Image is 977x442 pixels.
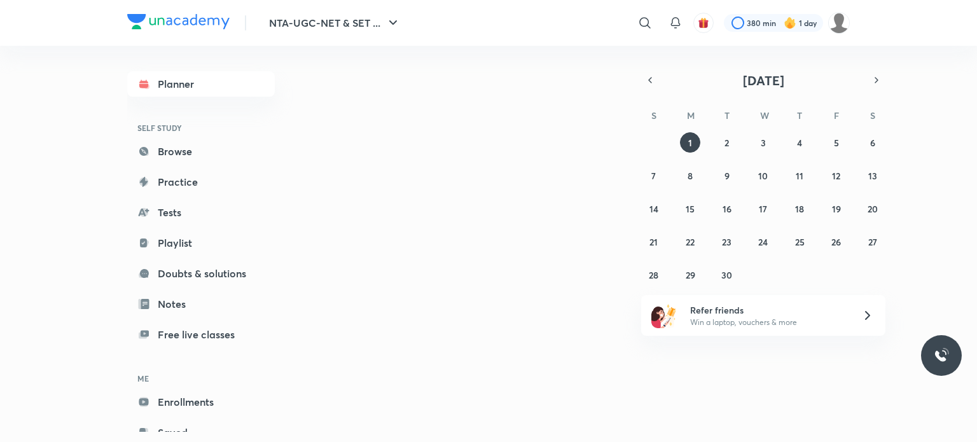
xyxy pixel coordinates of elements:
[934,348,949,363] img: ttu
[789,198,810,219] button: September 18, 2025
[644,198,664,219] button: September 14, 2025
[127,200,275,225] a: Tests
[717,231,737,252] button: September 23, 2025
[789,165,810,186] button: September 11, 2025
[753,231,773,252] button: September 24, 2025
[723,203,731,215] abbr: September 16, 2025
[127,117,275,139] h6: SELF STUDY
[127,368,275,389] h6: ME
[826,132,847,153] button: September 5, 2025
[758,236,768,248] abbr: September 24, 2025
[717,165,737,186] button: September 9, 2025
[753,165,773,186] button: September 10, 2025
[826,165,847,186] button: September 12, 2025
[724,137,729,149] abbr: September 2, 2025
[680,231,700,252] button: September 22, 2025
[826,231,847,252] button: September 26, 2025
[834,109,839,121] abbr: Friday
[644,231,664,252] button: September 21, 2025
[127,71,275,97] a: Planner
[680,132,700,153] button: September 1, 2025
[759,203,767,215] abbr: September 17, 2025
[686,236,695,248] abbr: September 22, 2025
[649,203,658,215] abbr: September 14, 2025
[722,236,731,248] abbr: September 23, 2025
[717,265,737,285] button: September 30, 2025
[868,170,877,182] abbr: September 13, 2025
[690,317,847,328] p: Win a laptop, vouchers & more
[868,236,877,248] abbr: September 27, 2025
[659,71,868,89] button: [DATE]
[649,236,658,248] abbr: September 21, 2025
[870,137,875,149] abbr: September 6, 2025
[796,170,803,182] abbr: September 11, 2025
[789,132,810,153] button: September 4, 2025
[863,198,883,219] button: September 20, 2025
[863,132,883,153] button: September 6, 2025
[863,165,883,186] button: September 13, 2025
[832,203,841,215] abbr: September 19, 2025
[651,303,677,328] img: referral
[127,139,275,164] a: Browse
[724,170,730,182] abbr: September 9, 2025
[680,198,700,219] button: September 15, 2025
[795,236,805,248] abbr: September 25, 2025
[761,137,766,149] abbr: September 3, 2025
[127,169,275,195] a: Practice
[797,137,802,149] abbr: September 4, 2025
[127,14,230,29] img: Company Logo
[686,269,695,281] abbr: September 29, 2025
[870,109,875,121] abbr: Saturday
[127,389,275,415] a: Enrollments
[127,230,275,256] a: Playlist
[721,269,732,281] abbr: September 30, 2025
[127,14,230,32] a: Company Logo
[797,109,802,121] abbr: Thursday
[828,12,850,34] img: TARUN
[649,269,658,281] abbr: September 28, 2025
[680,265,700,285] button: September 29, 2025
[826,198,847,219] button: September 19, 2025
[687,109,695,121] abbr: Monday
[680,165,700,186] button: September 8, 2025
[127,291,275,317] a: Notes
[693,13,714,33] button: avatar
[688,170,693,182] abbr: September 8, 2025
[690,303,847,317] h6: Refer friends
[651,170,656,182] abbr: September 7, 2025
[717,132,737,153] button: September 2, 2025
[717,198,737,219] button: September 16, 2025
[834,137,839,149] abbr: September 5, 2025
[686,203,695,215] abbr: September 15, 2025
[753,198,773,219] button: September 17, 2025
[831,236,841,248] abbr: September 26, 2025
[644,265,664,285] button: September 28, 2025
[758,170,768,182] abbr: September 10, 2025
[743,72,784,89] span: [DATE]
[760,109,769,121] abbr: Wednesday
[789,231,810,252] button: September 25, 2025
[261,10,408,36] button: NTA-UGC-NET & SET ...
[698,17,709,29] img: avatar
[127,261,275,286] a: Doubts & solutions
[724,109,730,121] abbr: Tuesday
[784,17,796,29] img: streak
[644,165,664,186] button: September 7, 2025
[753,132,773,153] button: September 3, 2025
[127,322,275,347] a: Free live classes
[868,203,878,215] abbr: September 20, 2025
[795,203,804,215] abbr: September 18, 2025
[863,231,883,252] button: September 27, 2025
[832,170,840,182] abbr: September 12, 2025
[651,109,656,121] abbr: Sunday
[688,137,692,149] abbr: September 1, 2025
